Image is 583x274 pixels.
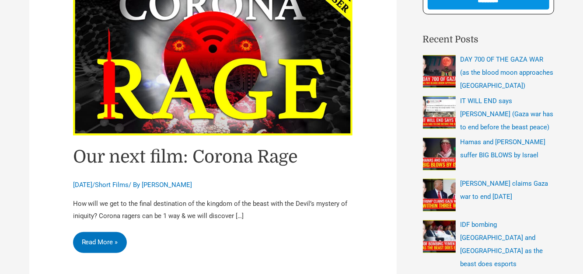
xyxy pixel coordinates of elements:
[73,232,127,253] a: Read More »
[73,180,353,190] div: / / By
[73,53,353,61] a: Read: Our next film: Corona Rage
[73,147,298,167] a: Our next film: Corona Rage
[73,181,93,189] span: [DATE]
[423,33,554,47] h2: Recent Posts
[461,55,554,90] a: DAY 700 OF THE GAZA WAR (as the blood moon approaches [GEOGRAPHIC_DATA])
[461,221,543,268] a: IDF bombing [GEOGRAPHIC_DATA] and [GEOGRAPHIC_DATA] as the beast does esports
[423,53,554,271] nav: Recent Posts
[95,181,129,189] a: Short Films
[461,97,554,131] a: IT WILL END says [PERSON_NAME] (Gaza war has to end before the beast peace)
[142,181,192,189] a: [PERSON_NAME]
[461,180,548,201] a: [PERSON_NAME] claims Gaza war to end [DATE]
[461,138,546,159] a: Hamas and [PERSON_NAME] suffer BIG BLOWS by Israel
[73,198,353,222] p: How will we get to the final destination of the kingdom of the beast with the Devil’s mystery of ...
